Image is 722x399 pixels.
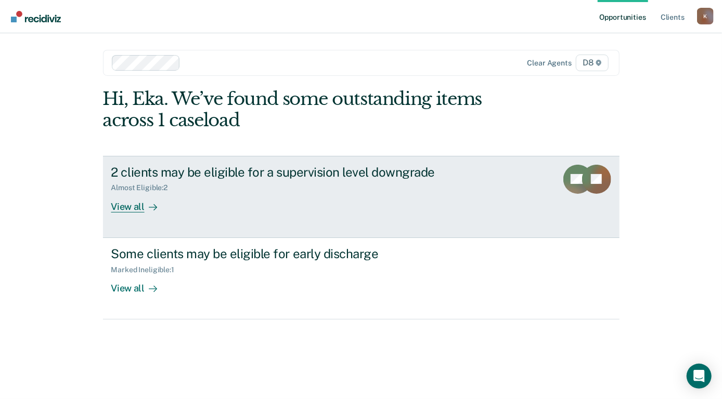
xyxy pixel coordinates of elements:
[576,55,609,71] span: D8
[697,8,714,24] div: K
[111,274,170,294] div: View all
[103,88,516,131] div: Hi, Eka. We’ve found some outstanding items across 1 caseload
[11,11,61,22] img: Recidiviz
[103,238,620,320] a: Some clients may be eligible for early dischargeMarked Ineligible:1View all
[697,8,714,24] button: Profile dropdown button
[111,246,476,261] div: Some clients may be eligible for early discharge
[111,265,183,274] div: Marked Ineligible : 1
[527,59,572,68] div: Clear agents
[111,165,476,180] div: 2 clients may be eligible for a supervision level downgrade
[687,364,712,389] div: Open Intercom Messenger
[111,183,176,192] div: Almost Eligible : 2
[103,156,620,238] a: 2 clients may be eligible for a supervision level downgradeAlmost Eligible:2View all
[111,192,170,212] div: View all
